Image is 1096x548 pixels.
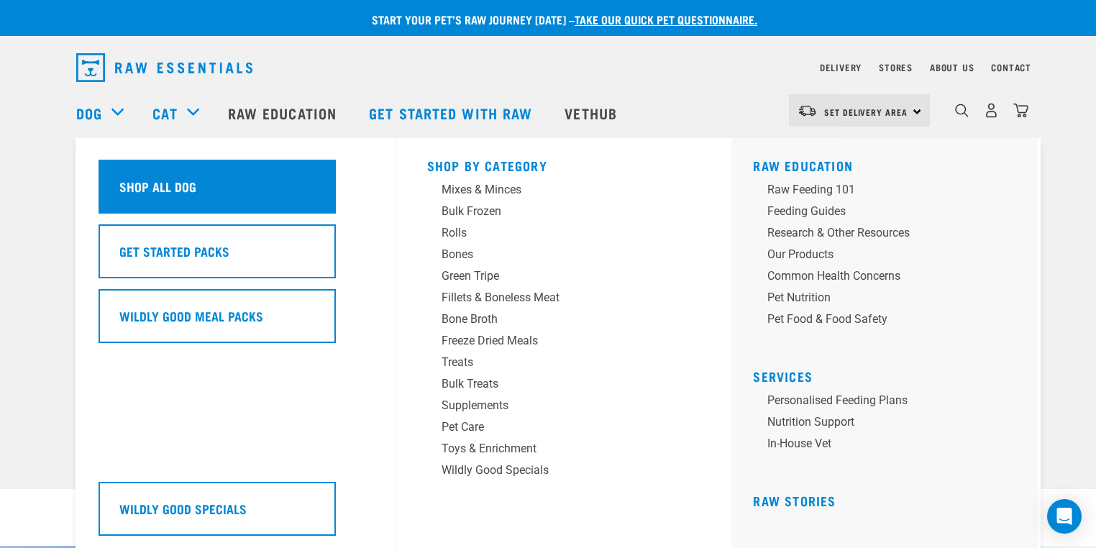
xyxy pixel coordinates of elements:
[550,84,635,142] a: Vethub
[753,311,1026,332] a: Pet Food & Food Safety
[767,224,992,242] div: Research & Other Resources
[798,104,817,117] img: van-moving.png
[753,268,1026,289] a: Common Health Concerns
[152,102,177,124] a: Cat
[442,311,666,328] div: Bone Broth
[65,47,1031,88] nav: dropdown navigation
[442,203,666,220] div: Bulk Frozen
[575,16,757,22] a: take our quick pet questionnaire.
[442,375,666,393] div: Bulk Treats
[767,246,992,263] div: Our Products
[442,440,666,457] div: Toys & Enrichment
[427,419,700,440] a: Pet Care
[767,289,992,306] div: Pet Nutrition
[427,268,700,289] a: Green Tripe
[442,354,666,371] div: Treats
[427,246,700,268] a: Bones
[767,268,992,285] div: Common Health Concerns
[442,246,666,263] div: Bones
[427,440,700,462] a: Toys & Enrichment
[442,289,666,306] div: Fillets & Boneless Meat
[879,65,913,70] a: Stores
[442,268,666,285] div: Green Tripe
[427,397,700,419] a: Supplements
[1047,499,1082,534] div: Open Intercom Messenger
[214,84,355,142] a: Raw Education
[753,246,1026,268] a: Our Products
[753,435,1026,457] a: In-house vet
[753,162,853,169] a: Raw Education
[442,181,666,198] div: Mixes & Minces
[119,499,247,518] h5: Wildly Good Specials
[427,462,700,483] a: Wildly Good Specials
[76,102,102,124] a: Dog
[930,65,974,70] a: About Us
[99,289,372,354] a: Wildly Good Meal Packs
[820,65,862,70] a: Delivery
[442,462,666,479] div: Wildly Good Specials
[955,104,969,117] img: home-icon-1@2x.png
[442,419,666,436] div: Pet Care
[767,181,992,198] div: Raw Feeding 101
[427,224,700,246] a: Rolls
[427,332,700,354] a: Freeze Dried Meals
[119,177,196,196] h5: Shop All Dog
[427,311,700,332] a: Bone Broth
[753,181,1026,203] a: Raw Feeding 101
[427,181,700,203] a: Mixes & Minces
[753,392,1026,414] a: Personalised Feeding Plans
[442,397,666,414] div: Supplements
[1013,103,1028,118] img: home-icon@2x.png
[753,369,1026,380] h5: Services
[753,289,1026,311] a: Pet Nutrition
[427,375,700,397] a: Bulk Treats
[991,65,1031,70] a: Contact
[119,306,263,325] h5: Wildly Good Meal Packs
[76,53,252,82] img: Raw Essentials Logo
[984,103,999,118] img: user.png
[767,311,992,328] div: Pet Food & Food Safety
[753,203,1026,224] a: Feeding Guides
[119,242,229,260] h5: Get Started Packs
[767,203,992,220] div: Feeding Guides
[442,224,666,242] div: Rolls
[442,332,666,350] div: Freeze Dried Meals
[427,354,700,375] a: Treats
[427,158,700,170] h5: Shop By Category
[427,289,700,311] a: Fillets & Boneless Meat
[824,109,908,114] span: Set Delivery Area
[753,224,1026,246] a: Research & Other Resources
[427,203,700,224] a: Bulk Frozen
[753,414,1026,435] a: Nutrition Support
[99,224,372,289] a: Get Started Packs
[753,497,836,504] a: Raw Stories
[99,160,372,224] a: Shop All Dog
[99,482,372,547] a: Wildly Good Specials
[355,84,550,142] a: Get started with Raw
